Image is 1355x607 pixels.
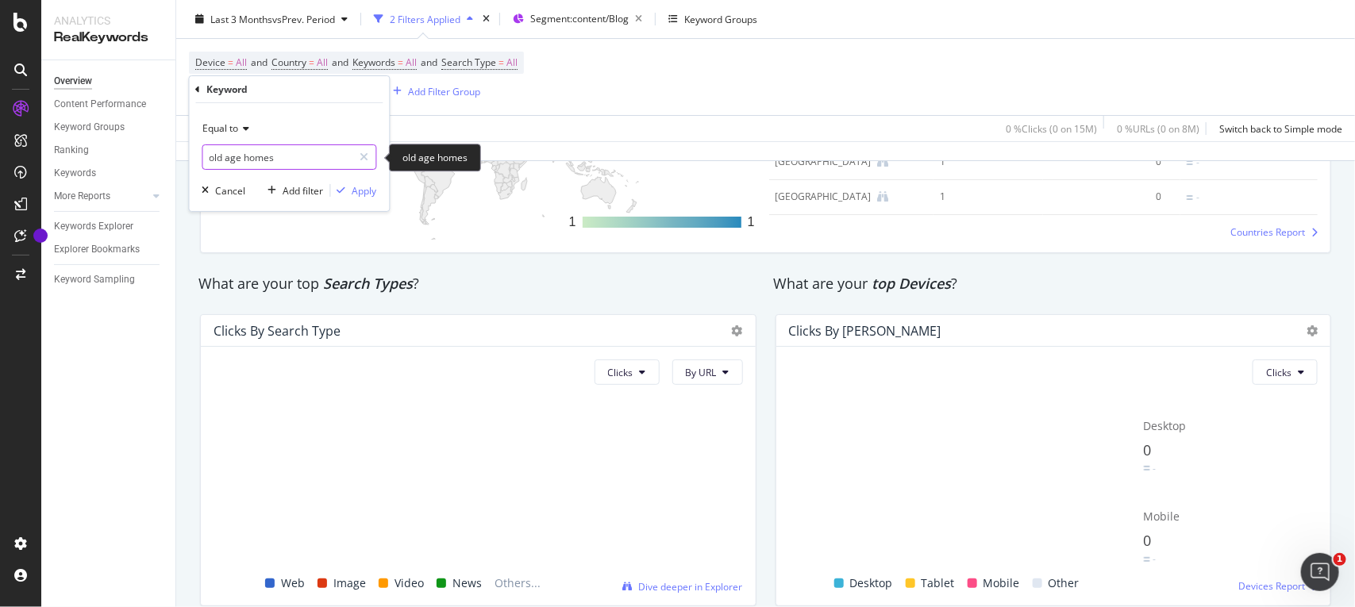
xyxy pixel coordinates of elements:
span: News [452,574,482,593]
button: Clicks [1253,359,1318,385]
div: Keyword Groups [54,119,125,136]
span: Desktop [850,574,893,593]
div: - [1153,552,1157,566]
span: Device [195,56,225,69]
span: All [236,52,247,74]
div: - [1196,190,1199,205]
div: 1 [569,213,576,232]
button: Add filter [262,182,324,198]
span: All [506,52,518,74]
span: top Devices [872,274,952,293]
div: Germany [776,190,872,204]
button: 2 Filters Applied [368,6,479,32]
span: and [421,56,437,69]
div: Apply [352,184,377,198]
span: Desktop [1144,418,1187,433]
img: Equal [1187,160,1193,165]
div: 0 % URLs ( 0 on 8M ) [1117,121,1199,135]
span: Clicks [608,366,633,379]
span: Search Type [441,56,496,69]
div: 2 Filters Applied [390,12,460,25]
span: 1 [1334,553,1346,566]
button: Keyword Groups [662,6,764,32]
span: and [332,56,348,69]
div: Clicks by [PERSON_NAME] [789,323,941,339]
button: Apply [331,182,377,198]
span: Mobile [1144,509,1180,524]
div: Switch back to Simple mode [1219,121,1342,135]
svg: A chart. [214,415,600,573]
a: Explorer Bookmarks [54,241,164,258]
div: Add filter [283,184,324,198]
div: times [479,11,493,27]
div: Keyword Groups [684,12,757,25]
div: Add Filter Group [408,84,480,98]
button: Segment:content/Blog [506,6,649,32]
a: More Reports [54,188,148,205]
button: Last 3 MonthsvsPrev. Period [189,6,354,32]
span: Clicks [1266,366,1291,379]
span: and [251,56,268,69]
div: Keywords Explorer [54,218,133,235]
div: Cancel [216,184,246,198]
span: All [317,52,328,74]
span: By URL [686,366,717,379]
a: Countries Report [1230,225,1318,239]
a: Keyword Sampling [54,271,164,288]
button: Clicks [595,359,660,385]
a: Dive deeper in Explorer [623,580,743,594]
div: Ranking [54,142,89,159]
button: By URL [672,359,743,385]
a: Keywords [54,165,164,182]
span: Mobile [984,574,1020,593]
div: Explorer Bookmarks [54,241,140,258]
div: 1 [748,213,755,232]
span: Video [395,574,424,593]
span: Last 3 Months [210,12,272,25]
span: = [228,56,233,69]
span: Dive deeper in Explorer [639,580,743,594]
div: Spain [776,155,872,169]
div: What are your top ? [198,274,758,294]
span: Equal to [203,121,239,135]
div: 0 % Clicks ( 0 on 15M ) [1006,121,1097,135]
div: Keywords [54,165,96,182]
div: Clicks By Search Type [214,323,341,339]
a: Ranking [54,142,164,159]
img: Equal [1187,195,1193,200]
span: Image [333,574,366,593]
a: Keyword Groups [54,119,164,136]
span: Segment: content/Blog [530,12,629,25]
button: Add Filter Group [387,82,480,101]
span: Web [281,574,305,593]
a: Overview [54,73,164,90]
span: = [499,56,504,69]
span: 0 [1144,531,1152,550]
svg: A chart. [789,415,1133,573]
div: 0 [1049,190,1161,204]
span: Other [1049,574,1080,593]
span: Country [271,56,306,69]
div: 1 [940,190,1027,204]
iframe: Intercom live chat [1301,553,1339,591]
div: More Reports [54,188,110,205]
a: Content Performance [54,96,164,113]
span: Tablet [922,574,955,593]
div: Overview [54,73,92,90]
button: Switch back to Simple mode [1213,116,1342,141]
div: What are your ? [774,274,1334,294]
span: vs Prev. Period [272,12,335,25]
div: RealKeywords [54,29,163,47]
span: All [406,52,417,74]
div: old age homes [389,144,481,171]
div: Content Performance [54,96,146,113]
div: 1 [940,155,1027,169]
img: Equal [1144,466,1150,471]
div: - [1153,462,1157,475]
span: Others... [488,574,547,593]
span: = [398,56,403,69]
div: Analytics [54,13,163,29]
div: Keyword [207,83,248,96]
